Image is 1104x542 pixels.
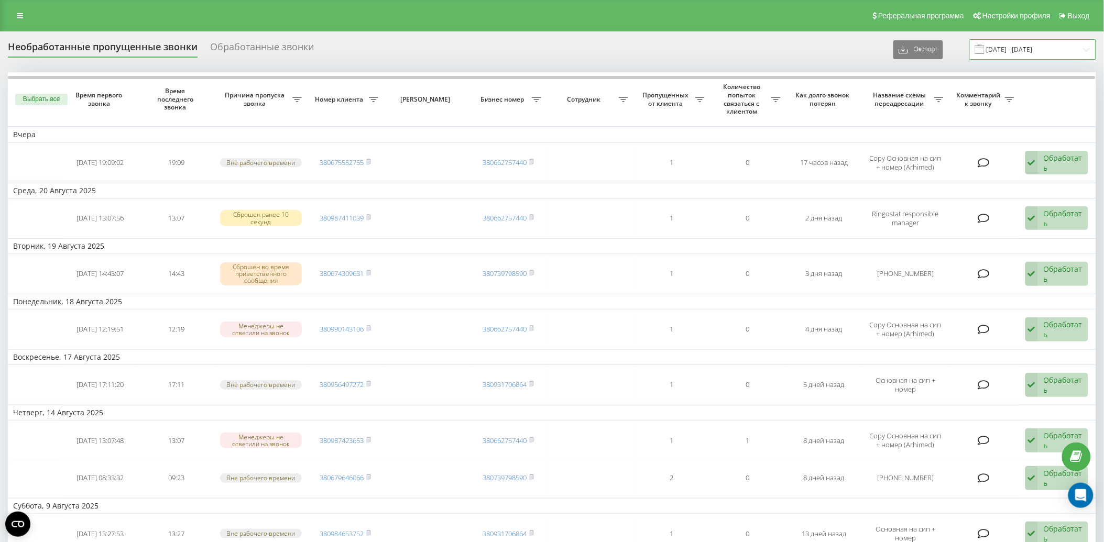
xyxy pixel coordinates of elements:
span: Количество попыток связаться с клиентом [715,83,771,115]
div: Обработать [1044,375,1083,395]
a: 380662757440 [483,158,527,167]
td: 1 [633,312,709,347]
td: 12:19 [138,312,214,347]
td: 0 [710,312,786,347]
div: Сброшен ранее 10 секунд [220,210,302,226]
td: Вчера [8,127,1096,142]
td: 3 дня назад [786,256,862,292]
td: [PHONE_NUMBER] [862,460,949,496]
div: Open Intercom Messenger [1068,483,1094,508]
button: Выбрать все [15,94,68,105]
td: 0 [710,201,786,236]
td: Четверг, 14 Августа 2025 [8,405,1096,421]
td: [DATE] 17:11:20 [62,367,138,403]
a: 380987411039 [320,213,364,223]
td: Суббота, 9 Августа 2025 [8,498,1096,514]
div: Менеджеры не ответили на звонок [220,322,302,337]
td: Основная на сип + номер [862,367,949,403]
span: Бизнес номер [476,95,532,104]
span: Реферальная программа [878,12,964,20]
td: 09:23 [138,460,214,496]
td: 5 дней назад [786,367,862,403]
span: Комментарий к звонку [954,91,1005,107]
div: Обработать [1044,153,1083,173]
div: Вне рабочего времени [220,158,302,167]
span: Время последнего звонка [147,87,206,112]
a: 380984653752 [320,529,364,538]
span: Сотрудник [552,95,619,104]
a: 380679646066 [320,473,364,482]
a: 380662757440 [483,436,527,445]
td: [DATE] 13:07:56 [62,201,138,236]
td: 0 [710,256,786,292]
td: 14:43 [138,256,214,292]
div: Вне рабочего времени [220,529,302,538]
span: [PERSON_NAME] [392,95,462,104]
div: Вне рабочего времени [220,380,302,389]
td: [DATE] 19:09:02 [62,145,138,181]
span: Название схемы переадресации [867,91,934,107]
td: Copy Основная на сип + номер (Arhimed) [862,423,949,458]
span: Время первого звонка [71,91,130,107]
td: 4 дня назад [786,312,862,347]
a: 380931706864 [483,529,527,538]
div: Необработанные пропущенные звонки [8,41,198,58]
span: Как долго звонок потерян [794,91,854,107]
a: 380674309631 [320,269,364,278]
div: Сброшен во время приветственного сообщения [220,262,302,285]
td: Среда, 20 Августа 2025 [8,183,1096,198]
a: 380675552755 [320,158,364,167]
td: 1 [633,256,709,292]
td: 8 дней назад [786,460,862,496]
td: [DATE] 14:43:07 [62,256,138,292]
td: [DATE] 12:19:51 [62,312,138,347]
a: 380987423653 [320,436,364,445]
div: Менеджеры не ответили на звонок [220,433,302,448]
td: Воскресенье, 17 Августа 2025 [8,349,1096,365]
td: Copy Основная на сип + номер (Arhimed) [862,145,949,181]
div: Обработать [1044,468,1083,488]
td: [PHONE_NUMBER] [862,256,949,292]
td: 2 дня назад [786,201,862,236]
a: 380739798590 [483,269,527,278]
div: Обработать [1044,430,1083,450]
td: 1 [633,423,709,458]
div: Вне рабочего времени [220,473,302,482]
button: Экспорт [893,40,943,59]
button: Open CMP widget [5,512,30,537]
a: 380739798590 [483,473,527,482]
td: 13:07 [138,201,214,236]
span: Выход [1068,12,1090,20]
div: Обработанные звонки [210,41,314,58]
td: 0 [710,460,786,496]
td: Copy Основная на сип + номер (Arhimed) [862,312,949,347]
td: 0 [710,145,786,181]
td: [DATE] 08:33:32 [62,460,138,496]
a: 380956497272 [320,380,364,389]
span: Пропущенных от клиента [639,91,695,107]
div: Обработать [1044,319,1083,339]
td: Вторник, 19 Августа 2025 [8,238,1096,254]
div: Обработать [1044,208,1083,228]
a: 380662757440 [483,324,527,334]
td: [DATE] 13:07:48 [62,423,138,458]
td: 2 [633,460,709,496]
td: 0 [710,367,786,403]
td: 1 [710,423,786,458]
a: 380990143106 [320,324,364,334]
span: Причина пропуска звонка [220,91,293,107]
td: 8 дней назад [786,423,862,458]
td: 17:11 [138,367,214,403]
td: 17 часов назад [786,145,862,181]
td: Ringostat responsible manager [862,201,949,236]
td: 19:09 [138,145,214,181]
a: 380931706864 [483,380,527,389]
span: Номер клиента [312,95,368,104]
td: 1 [633,201,709,236]
span: Настройки профиля [982,12,1051,20]
td: Понедельник, 18 Августа 2025 [8,294,1096,309]
td: 1 [633,367,709,403]
td: 1 [633,145,709,181]
a: 380662757440 [483,213,527,223]
td: 13:07 [138,423,214,458]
